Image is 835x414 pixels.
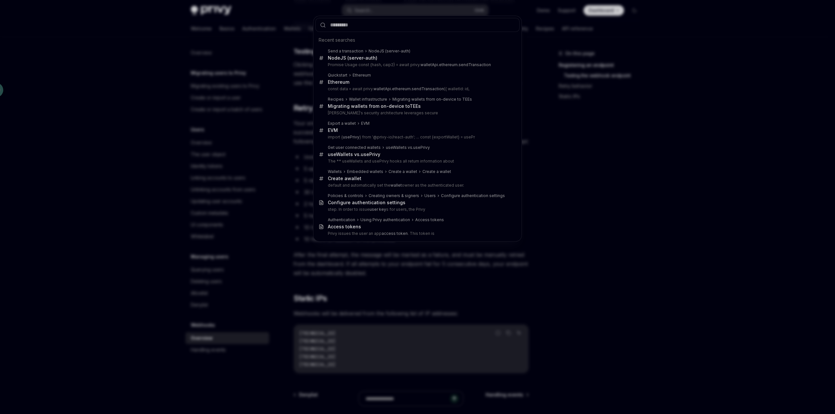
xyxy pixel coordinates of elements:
[328,193,363,198] div: Policies & controls
[373,86,444,91] b: walletApi.ethereum.sendTransaction
[328,217,355,222] div: Authentication
[361,151,380,157] b: usePrivy
[328,135,506,140] p: import { } from '@privy-io/react-auth'; ... const {exportWallet} = usePr
[328,224,361,230] div: s
[328,207,506,212] p: step. In order to issue s for users, the Privy
[422,169,451,174] div: Create a wallet
[360,217,410,222] div: Using Privy authentication
[328,49,363,54] div: Send a transaction
[328,62,506,67] p: Promise Usage const {hash, caip2} = await privy.
[347,169,383,174] div: Embedded wallets
[410,103,418,109] b: TEE
[343,135,359,139] b: usePrivy
[420,62,491,67] b: walletApi.ethereum.sendTransaction
[328,127,338,133] div: EVM
[328,169,342,174] div: Wallets
[328,103,421,109] div: Migrating wallets from on-device to s
[328,121,356,126] div: Export a wallet
[386,145,430,150] div: useWallets vs.
[328,73,347,78] div: Quickstart
[328,159,506,164] p: The ** useWallets and usePrivy hooks all return information about
[328,145,381,150] div: Get user connected wallets
[361,121,370,126] div: EVM
[353,73,371,78] div: Ethereum
[328,200,405,206] div: Configure authentication settings
[369,193,419,198] div: Creating owners & signers
[424,193,436,198] div: Users
[388,169,417,174] div: Create a wallet
[328,79,349,85] div: Ethereum
[369,49,410,54] div: NodeJS (server-auth)
[370,207,386,212] b: user key
[328,97,344,102] div: Recipes
[328,231,506,236] p: Privy issues the user an app . This token is
[319,37,355,43] span: Recent searches
[328,151,380,157] div: useWallets vs.
[328,224,358,229] b: Access token
[349,97,387,102] div: Wallet infrastructure
[347,176,361,181] b: wallet
[413,145,430,150] b: usePrivy
[390,183,402,188] b: wallet
[328,86,506,92] p: const data = await privy. ({ walletId: id,
[328,183,506,188] p: default and automatically set the owner as the authenticated user.
[415,217,444,222] div: Access tokens
[382,231,408,236] b: access token
[328,110,506,116] p: [PERSON_NAME]'s security architecture leverages secure
[441,193,505,198] div: Configure authentication settings
[328,55,377,61] div: NodeJS (server-auth)
[328,176,361,181] div: Create a
[392,97,472,102] div: Migrating wallets from on-device to TEEs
